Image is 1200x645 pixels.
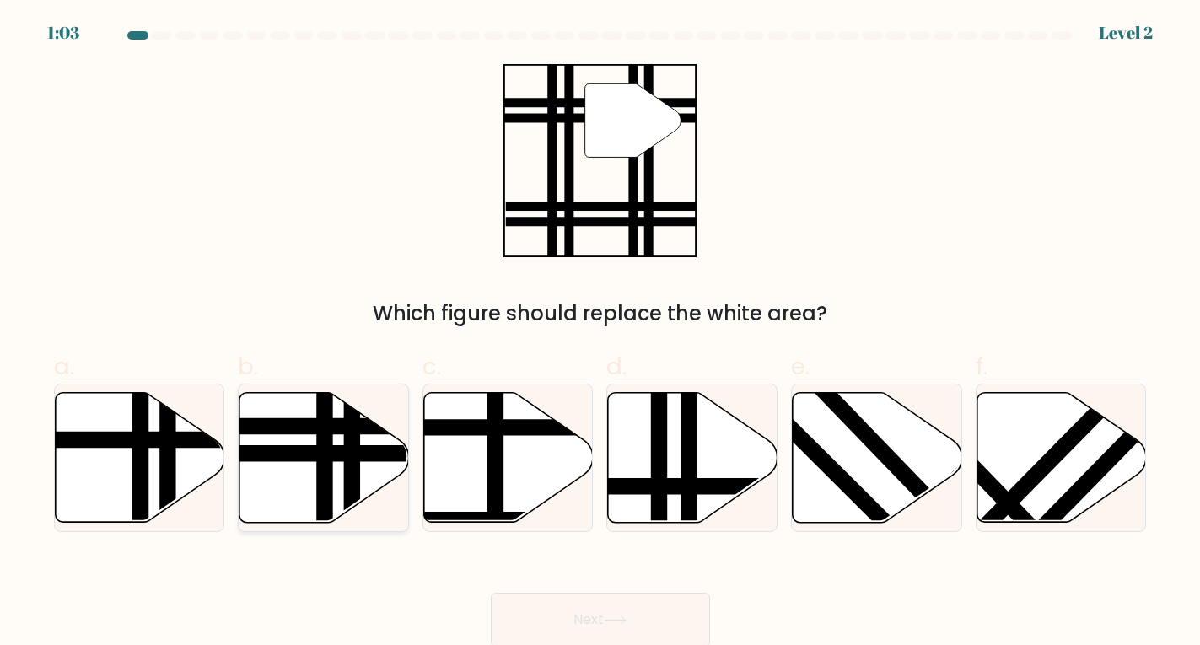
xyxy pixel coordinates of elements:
span: a. [54,350,74,383]
span: e. [791,350,810,383]
span: f. [976,350,987,383]
span: c. [422,350,441,383]
g: " [585,83,681,157]
div: 1:03 [47,20,79,46]
span: b. [238,350,258,383]
div: Which figure should replace the white area? [64,298,1137,329]
span: d. [606,350,627,383]
div: Level 2 [1099,20,1153,46]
